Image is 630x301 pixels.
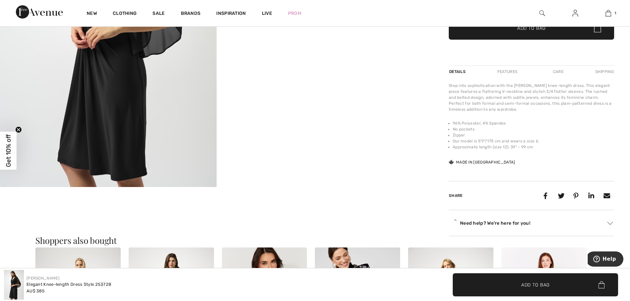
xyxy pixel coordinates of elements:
img: Elegant Knee-Length Dress Style 253728 [4,270,24,300]
span: Share [449,193,463,198]
a: 1 [592,9,624,17]
li: Approximate length (size 12): 39" - 99 cm [453,144,614,150]
a: Brands [181,11,201,18]
div: Need help? We're here for you! [449,218,614,228]
a: Sale [152,11,165,18]
a: Clothing [113,11,137,18]
iframe: Opens a widget where you can find more information [588,251,623,268]
div: Shipping [594,66,614,78]
h3: Shoppers also bought [35,236,595,245]
button: Add to Bag [453,273,618,296]
img: My Info [572,9,578,17]
button: Close teaser [15,126,22,133]
li: No pockets [453,126,614,132]
a: Live [262,10,272,17]
img: Arrow2.svg [607,222,613,225]
span: Add to Bag [517,25,546,32]
img: My Bag [606,9,611,17]
div: Made in [GEOGRAPHIC_DATA] [449,159,515,165]
li: Our model is 5'9"/175 cm and wears a size 6. [453,138,614,144]
div: Step into sophistication with the [PERSON_NAME] knee-length dress. This elegant piece features a ... [449,83,614,112]
span: AU$ 385 [26,288,45,293]
div: Elegant Knee-length Dress Style 253728 [26,281,111,288]
li: 96% Polyester, 4% Spandex [453,120,614,126]
span: 1 [614,10,616,16]
div: Care [547,66,569,78]
span: Add to Bag [521,281,550,288]
a: Prom [288,10,301,17]
button: Add to Bag [449,17,614,40]
img: Bag.svg [594,24,601,32]
div: Features [492,66,523,78]
a: Sign In [567,9,583,18]
span: Get 10% off [5,134,12,167]
img: Bag.svg [598,281,605,288]
span: Inspiration [216,11,246,18]
li: Zipper [453,132,614,138]
img: search the website [539,9,545,17]
a: [PERSON_NAME] [26,276,60,281]
a: New [87,11,97,18]
img: 1ère Avenue [16,5,63,19]
div: Details [449,66,467,78]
